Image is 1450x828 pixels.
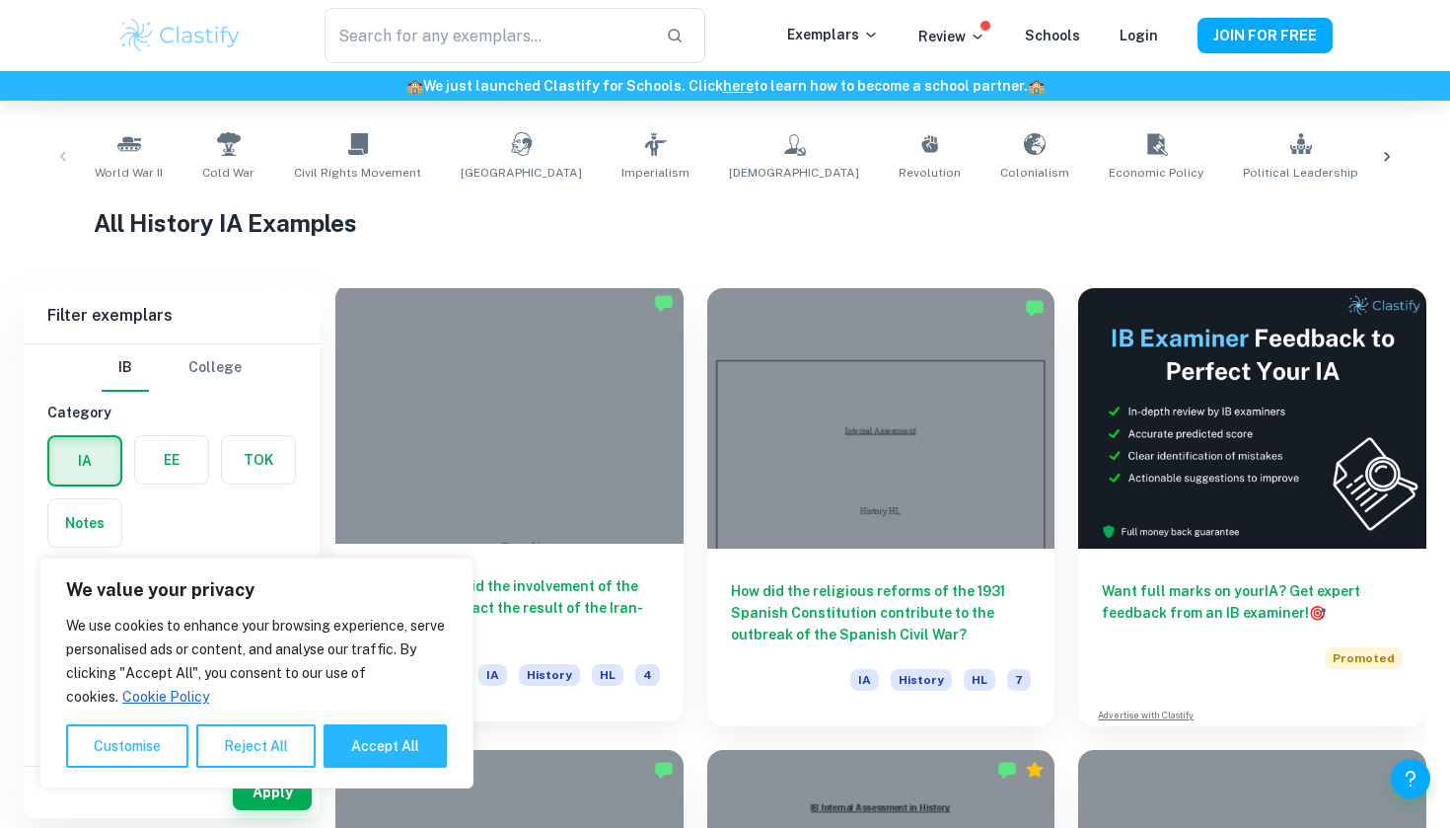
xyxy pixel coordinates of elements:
[918,26,985,47] p: Review
[39,558,473,789] div: We value your privacy
[731,580,1032,645] h6: How did the religious reforms of the 1931 Spanish Constitution contribute to the outbreak of the ...
[121,688,210,706] a: Cookie Policy
[335,288,684,726] a: To what extent did the involvement of the Soviet Union impact the result of the Iran-Iraq War?IAH...
[102,344,242,392] div: Filter type choice
[787,24,879,45] p: Exemplars
[47,402,296,423] h6: Category
[891,669,952,691] span: History
[519,664,580,686] span: History
[94,205,1356,241] h1: All History IA Examples
[1025,28,1080,43] a: Schools
[66,724,188,768] button: Customise
[1391,759,1430,798] button: Help and Feedback
[222,436,295,484] button: TOK
[654,760,674,780] img: Marked
[461,164,582,182] span: [GEOGRAPHIC_DATA]
[48,499,121,547] button: Notes
[1243,164,1358,182] span: Political Leadership
[117,16,243,55] img: Clastify logo
[66,578,447,602] p: We value your privacy
[592,664,623,686] span: HL
[66,614,447,709] p: We use cookies to enhance your browsing experience, serve personalised ads or content, and analys...
[1102,580,1403,624] h6: Want full marks on your IA ? Get expert feedback from an IB examiner!
[729,164,859,182] span: [DEMOGRAPHIC_DATA]
[723,78,754,94] a: here
[707,288,1055,726] a: How did the religious reforms of the 1931 Spanish Constitution contribute to the outbreak of the ...
[1197,18,1333,53] button: JOIN FOR FREE
[102,344,149,392] button: IB
[621,164,689,182] span: Imperialism
[997,760,1017,780] img: Marked
[850,669,879,691] span: IA
[899,164,961,182] span: Revolution
[1028,78,1045,94] span: 🏫
[24,288,320,343] h6: Filter exemplars
[1309,605,1326,621] span: 🎯
[325,8,650,63] input: Search for any exemplars...
[964,669,995,691] span: HL
[135,436,208,484] button: EE
[1000,164,1069,182] span: Colonialism
[95,164,163,182] span: World War II
[1025,760,1045,780] div: Premium
[1120,28,1158,43] a: Login
[478,664,507,686] span: IA
[359,575,660,640] h6: To what extent did the involvement of the Soviet Union impact the result of the Iran-Iraq War?
[202,164,254,182] span: Cold War
[1025,298,1045,318] img: Marked
[1325,647,1403,669] span: Promoted
[406,78,423,94] span: 🏫
[324,724,447,768] button: Accept All
[196,724,316,768] button: Reject All
[635,664,660,686] span: 4
[1098,709,1194,722] a: Advertise with Clastify
[4,75,1446,97] h6: We just launched Clastify for Schools. Click to learn how to become a school partner.
[654,293,674,313] img: Marked
[1078,288,1426,549] img: Thumbnail
[49,437,120,485] button: IA
[1078,288,1426,726] a: Want full marks on yourIA? Get expert feedback from an IB examiner!PromotedAdvertise with Clastify
[1007,669,1031,691] span: 7
[188,344,242,392] button: College
[1109,164,1203,182] span: Economic Policy
[294,164,421,182] span: Civil Rights Movement
[233,775,312,810] button: Apply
